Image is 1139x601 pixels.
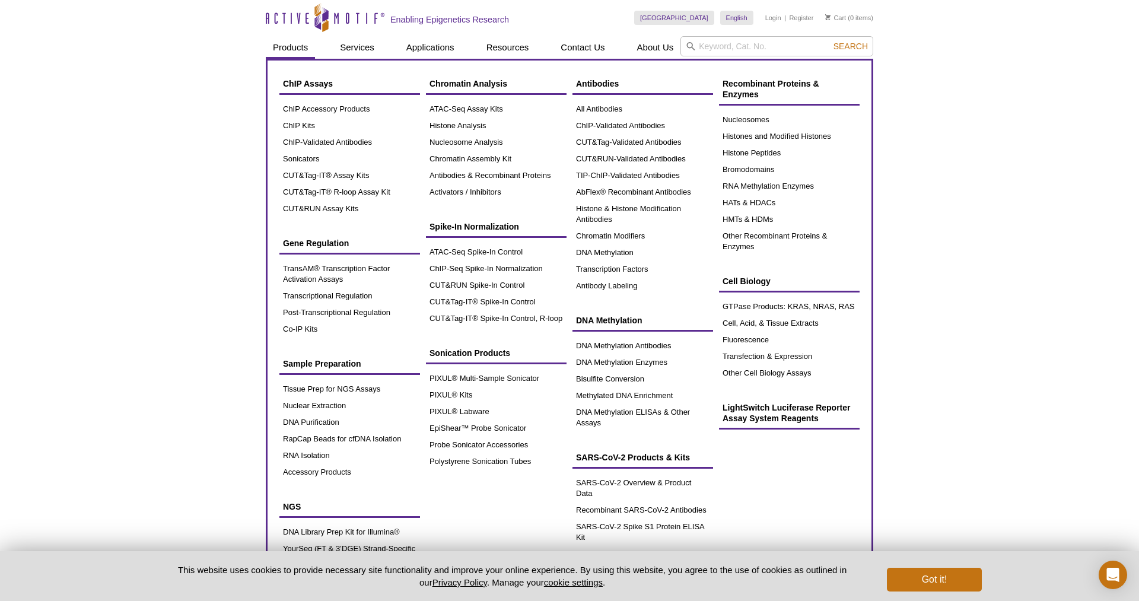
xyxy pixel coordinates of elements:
[572,184,713,201] a: AbFlex® Recombinant Antibodies
[572,502,713,519] a: Recombinant SARS-CoV-2 Antibodies
[279,117,420,134] a: ChIP Kits
[279,101,420,117] a: ChIP Accessory Products
[719,270,860,292] a: Cell Biology
[572,371,713,387] a: Bisulfite Conversion
[572,519,713,546] a: SARS-CoV-2 Spike S1 Protein ELISA Kit
[426,134,567,151] a: Nucleosome Analysis
[426,215,567,238] a: Spike-In Normalization
[572,404,713,431] a: DNA Methylation ELISAs & Other Assays
[719,365,860,381] a: Other Cell Biology Assays
[825,14,831,20] img: Your Cart
[429,222,519,231] span: Spike-In Normalization
[279,352,420,375] a: Sample Preparation
[279,72,420,95] a: ChIP Assays
[426,117,567,134] a: Histone Analysis
[719,396,860,430] a: LightSwitch Luciferase Reporter Assay System Reagents
[279,260,420,288] a: TransAM® Transcription Factor Activation Assays
[279,495,420,518] a: NGS
[680,36,873,56] input: Keyword, Cat. No.
[572,446,713,469] a: SARS-CoV-2 Products & Kits
[283,359,361,368] span: Sample Preparation
[426,453,567,470] a: Polystyrene Sonication Tubes
[572,309,713,332] a: DNA Methylation
[720,11,753,25] a: English
[572,101,713,117] a: All Antibodies
[279,431,420,447] a: RapCap Beads for cfDNA Isolation
[572,134,713,151] a: CUT&Tag-Validated Antibodies
[719,161,860,178] a: Bromodomains
[432,577,487,587] a: Privacy Policy
[572,354,713,371] a: DNA Methylation Enzymes
[279,232,420,255] a: Gene Regulation
[279,288,420,304] a: Transcriptional Regulation
[719,332,860,348] a: Fluorescence
[333,36,381,59] a: Services
[283,502,301,511] span: NGS
[426,342,567,364] a: Sonication Products
[429,348,510,358] span: Sonication Products
[887,568,982,592] button: Got it!
[426,403,567,420] a: PIXUL® Labware
[283,79,333,88] span: ChIP Assays
[572,117,713,134] a: ChIP-Validated Antibodies
[572,546,713,562] a: Recombinant SARS-CoV-2 Proteins
[723,276,771,286] span: Cell Biology
[630,36,681,59] a: About Us
[833,42,868,51] span: Search
[576,79,619,88] span: Antibodies
[572,228,713,244] a: Chromatin Modifiers
[426,167,567,184] a: Antibodies & Recombinant Proteins
[719,315,860,332] a: Cell, Acid, & Tissue Extracts
[572,387,713,404] a: Methylated DNA Enrichment
[719,128,860,145] a: Histones and Modified Histones
[479,36,536,59] a: Resources
[719,112,860,128] a: Nucleosomes
[279,540,420,568] a: YourSeq (FT & 3’DGE) Strand-Specific mRNA Library Prep
[279,447,420,464] a: RNA Isolation
[572,72,713,95] a: Antibodies
[825,11,873,25] li: (0 items)
[426,244,567,260] a: ATAC-Seq Spike-In Control
[553,36,612,59] a: Contact Us
[576,316,642,325] span: DNA Methylation
[719,211,860,228] a: HMTs & HDMs
[572,244,713,261] a: DNA Methylation
[572,475,713,502] a: SARS-CoV-2 Overview & Product Data
[572,278,713,294] a: Antibody Labeling
[429,79,507,88] span: Chromatin Analysis
[544,577,603,587] button: cookie settings
[279,167,420,184] a: CUT&Tag-IT® Assay Kits
[426,151,567,167] a: Chromatin Assembly Kit
[279,151,420,167] a: Sonicators
[426,101,567,117] a: ATAC-Seq Assay Kits
[723,403,850,423] span: LightSwitch Luciferase Reporter Assay System Reagents
[719,348,860,365] a: Transfection & Expression
[825,14,846,22] a: Cart
[784,11,786,25] li: |
[279,464,420,481] a: Accessory Products
[723,79,819,99] span: Recombinant Proteins & Enzymes
[572,151,713,167] a: CUT&RUN-Validated Antibodies
[576,453,690,462] span: SARS-CoV-2 Products & Kits
[279,524,420,540] a: DNA Library Prep Kit for Illumina®
[279,321,420,338] a: Co-IP Kits
[830,41,871,52] button: Search
[157,564,867,589] p: This website uses cookies to provide necessary site functionality and improve your online experie...
[426,72,567,95] a: Chromatin Analysis
[634,11,714,25] a: [GEOGRAPHIC_DATA]
[279,184,420,201] a: CUT&Tag-IT® R-loop Assay Kit
[572,201,713,228] a: Histone & Histone Modification Antibodies
[279,414,420,431] a: DNA Purification
[1099,561,1127,589] div: Open Intercom Messenger
[719,228,860,255] a: Other Recombinant Proteins & Enzymes
[279,304,420,321] a: Post-Transcriptional Regulation
[426,294,567,310] a: CUT&Tag-IT® Spike-In Control
[279,134,420,151] a: ChIP-Validated Antibodies
[572,261,713,278] a: Transcription Factors
[426,437,567,453] a: Probe Sonicator Accessories
[719,72,860,106] a: Recombinant Proteins & Enzymes
[426,387,567,403] a: PIXUL® Kits
[426,277,567,294] a: CUT&RUN Spike-In Control
[426,310,567,327] a: CUT&Tag-IT® Spike-In Control, R-loop
[390,14,509,25] h2: Enabling Epigenetics Research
